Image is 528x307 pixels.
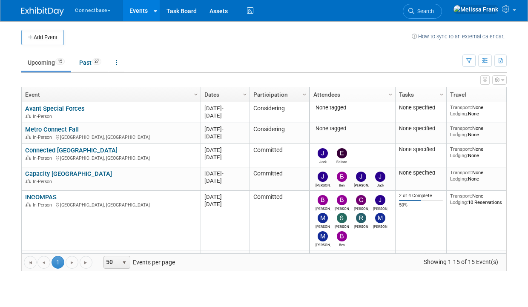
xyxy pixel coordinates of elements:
[204,87,244,102] a: Dates
[399,193,443,199] div: 2 of 4 Complete
[373,223,388,229] div: Matt Clark
[204,126,246,133] div: [DATE]
[450,169,511,182] div: None None
[26,202,31,207] img: In-Person Event
[316,241,330,247] div: Maria Sterck
[204,154,246,161] div: [DATE]
[24,256,37,269] a: Go to the first page
[437,87,447,100] a: Column Settings
[66,256,78,269] a: Go to the next page
[318,213,328,223] img: Mary Ann Rose
[403,4,442,19] a: Search
[316,205,330,211] div: Brian Maggiacomo
[335,241,350,247] div: Ben Edmond
[121,259,128,266] span: select
[25,105,85,112] a: Avant Special Forces
[250,191,309,250] td: Committed
[21,7,64,16] img: ExhibitDay
[104,256,118,268] span: 50
[316,182,330,187] div: John Giblin
[318,148,328,158] img: Jack Davey
[450,111,468,117] span: Lodging:
[399,104,443,111] div: None specified
[450,104,511,117] div: None None
[450,199,468,205] span: Lodging:
[204,201,246,208] div: [DATE]
[399,252,443,259] div: None specified
[27,259,34,266] span: Go to the first page
[335,182,350,187] div: Ben Edmond
[450,146,511,158] div: None None
[450,125,472,131] span: Transport:
[399,169,443,176] div: None specified
[318,195,328,205] img: Brian Maggiacomo
[450,104,472,110] span: Transport:
[192,87,201,100] a: Column Settings
[316,158,330,164] div: Jack Davey
[204,105,246,112] div: [DATE]
[222,105,224,112] span: -
[337,213,347,223] img: Steve Leavitt
[450,169,472,175] span: Transport:
[25,193,57,201] a: INCOMPAS
[250,123,309,144] td: Considering
[21,30,64,45] button: Add Event
[505,87,515,100] a: Column Settings
[414,8,434,14] span: Search
[25,126,79,133] a: Metro Connect Fall
[313,104,392,111] div: None tagged
[204,133,246,140] div: [DATE]
[318,231,328,241] img: Maria Sterck
[300,87,310,100] a: Column Settings
[373,182,388,187] div: Jack Davey
[399,202,443,208] div: 50%
[335,158,350,164] div: Edison Smith-Stubbs
[222,194,224,200] span: -
[204,146,246,154] div: [DATE]
[26,114,31,118] img: In-Person Event
[93,256,184,269] span: Events per page
[192,91,199,98] span: Column Settings
[356,172,366,182] img: James Grant
[69,259,75,266] span: Go to the next page
[26,155,31,160] img: In-Person Event
[25,133,197,141] div: [GEOGRAPHIC_DATA], [GEOGRAPHIC_DATA]
[387,91,394,98] span: Column Settings
[25,154,197,161] div: [GEOGRAPHIC_DATA], [GEOGRAPHIC_DATA]
[33,135,55,140] span: In-Person
[222,126,224,132] span: -
[52,256,64,269] span: 1
[25,170,112,178] a: Capacity [GEOGRAPHIC_DATA]
[26,135,31,139] img: In-Person Event
[40,259,47,266] span: Go to the previous page
[399,146,443,153] div: None specified
[33,202,55,208] span: In-Person
[450,132,468,138] span: Lodging:
[450,146,472,152] span: Transport:
[354,182,369,187] div: James Grant
[337,195,347,205] img: Brian Duffner
[450,87,509,102] a: Travel
[450,152,468,158] span: Lodging:
[33,114,55,119] span: In-Person
[375,195,385,205] img: John Reumann
[204,170,246,177] div: [DATE]
[313,87,390,102] a: Attendees
[25,201,197,208] div: [GEOGRAPHIC_DATA], [GEOGRAPHIC_DATA]
[204,193,246,201] div: [DATE]
[386,87,396,100] a: Column Settings
[204,253,246,260] div: [DATE]
[438,91,445,98] span: Column Settings
[373,205,388,211] div: John Reumann
[222,170,224,177] span: -
[253,87,304,102] a: Participation
[450,193,472,199] span: Transport:
[83,259,89,266] span: Go to the last page
[416,256,506,268] span: Showing 1-15 of 15 Event(s)
[33,155,55,161] span: In-Person
[241,87,250,100] a: Column Settings
[399,125,443,132] div: None specified
[250,102,309,123] td: Considering
[55,58,65,65] span: 15
[21,55,71,71] a: Upcoming15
